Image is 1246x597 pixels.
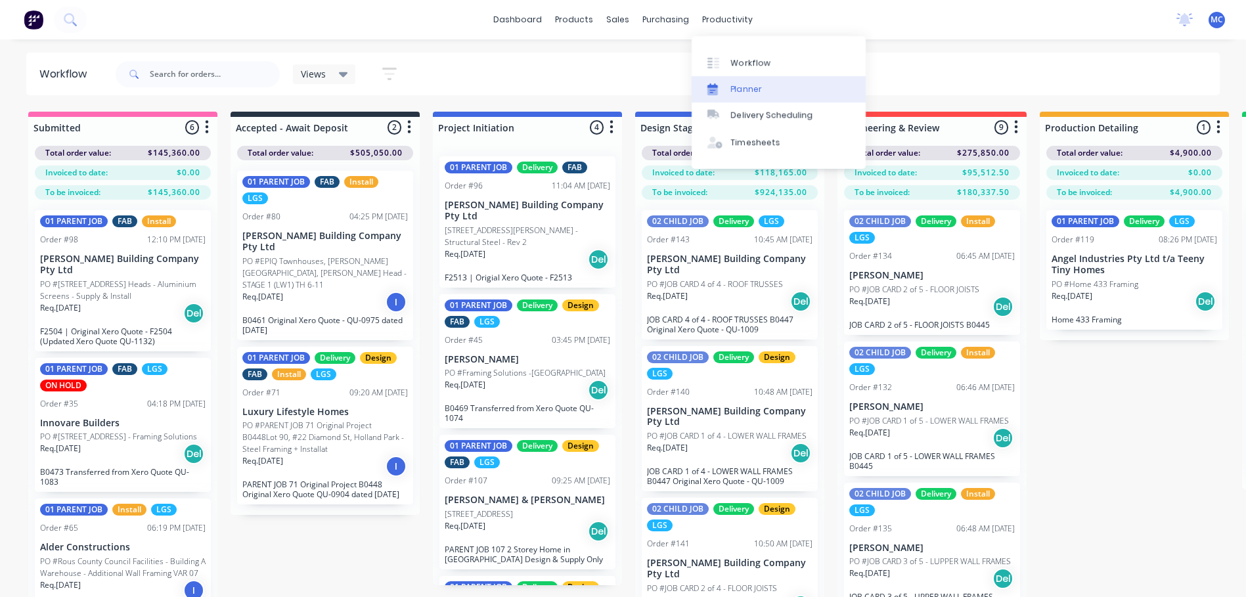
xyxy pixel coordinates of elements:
[849,284,979,296] p: PO #JOB CARD 2 of 5 - FLOOR JOISTS
[445,367,606,379] p: PO #Framing Solutions -[GEOGRAPHIC_DATA]
[642,210,818,340] div: 02 CHILD JOBDeliveryLGSOrder #14310:45 AM [DATE][PERSON_NAME] Building Company Pty LtdPO #JOB CAR...
[647,386,690,398] div: Order #140
[992,296,1013,317] div: Del
[40,278,206,302] p: PO #[STREET_ADDRESS] Heads - Aluminium Screens - Supply & Install
[242,291,283,303] p: Req. [DATE]
[731,83,762,95] div: Planner
[39,66,93,82] div: Workflow
[849,232,875,244] div: LGS
[150,61,280,87] input: Search for orders...
[956,523,1015,535] div: 06:48 AM [DATE]
[242,255,408,291] p: PO #EPIQ Townhouses, [PERSON_NAME][GEOGRAPHIC_DATA], [PERSON_NAME] Head - STAGE 1 (LW1) TH 6-11
[849,320,1015,330] p: JOB CARD 2 of 5 - FLOOR JOISTS B0445
[849,215,911,227] div: 02 CHILD JOB
[40,556,206,579] p: PO #Rous County Council Facilities - Building A Warehouse - Additional Wall Framing VAR 07
[647,466,812,486] p: JOB CARD 1 of 4 - LOWER WALL FRAMES B0447 Original Xero Quote - QU-1009
[112,363,137,375] div: FAB
[242,420,408,455] p: PO #PARENT JOB 71 Original Project B0448Lot 90, #22 Diamond St, Holland Park - Steel Framing + In...
[242,368,267,380] div: FAB
[849,542,1015,554] p: [PERSON_NAME]
[445,495,610,506] p: [PERSON_NAME] & [PERSON_NAME]
[350,147,403,159] span: $505,050.00
[849,523,892,535] div: Order #135
[552,180,610,192] div: 11:04 AM [DATE]
[652,187,707,198] span: To be invoiced:
[713,351,754,363] div: Delivery
[636,10,696,30] div: purchasing
[242,479,408,499] p: PARENT JOB 71 Original Project B0448 Original Xero Quote QU-0904 dated [DATE]
[112,504,146,516] div: Install
[40,522,78,534] div: Order #65
[40,254,206,276] p: [PERSON_NAME] Building Company Pty Ltd
[1124,215,1165,227] div: Delivery
[855,187,910,198] span: To be invoiced:
[647,503,709,515] div: 02 CHILD JOB
[731,110,813,122] div: Delivery Scheduling
[647,430,807,442] p: PO #JOB CARD 1 of 4 - LOWER WALL FRAMES
[1046,210,1222,330] div: 01 PARENT JOBDeliveryLGSOrder #11908:26 PM [DATE]Angel Industries Pty Ltd t/a Teeny Tiny HomesPO ...
[647,558,812,580] p: [PERSON_NAME] Building Company Pty Ltd
[647,368,673,380] div: LGS
[961,488,995,500] div: Install
[439,156,615,288] div: 01 PARENT JOBDeliveryFABOrder #9611:04 AM [DATE][PERSON_NAME] Building Company Pty Ltd[STREET_ADD...
[759,351,795,363] div: Design
[562,299,599,311] div: Design
[754,538,812,550] div: 10:50 AM [DATE]
[849,250,892,262] div: Order #134
[439,294,615,429] div: 01 PARENT JOBDeliveryDesignFABLGSOrder #4503:45 PM [DATE][PERSON_NAME]PO #Framing Solutions -[GEO...
[731,57,770,69] div: Workflow
[588,521,609,542] div: Del
[754,386,812,398] div: 10:48 AM [DATE]
[855,147,920,159] span: Total order value:
[600,10,636,30] div: sales
[248,147,313,159] span: Total order value:
[439,435,615,569] div: 01 PARENT JOBDeliveryDesignFABLGSOrder #10709:25 AM [DATE][PERSON_NAME] & [PERSON_NAME][STREET_AD...
[40,380,87,391] div: ON HOLD
[445,299,512,311] div: 01 PARENT JOB
[647,442,688,454] p: Req. [DATE]
[40,418,206,429] p: Innovare Builders
[242,211,280,223] div: Order #80
[517,162,558,173] div: Delivery
[1188,167,1212,179] span: $0.00
[474,456,500,468] div: LGS
[349,387,408,399] div: 09:20 AM [DATE]
[445,379,485,391] p: Req. [DATE]
[588,380,609,401] div: Del
[1052,234,1094,246] div: Order #119
[849,382,892,393] div: Order #132
[242,176,310,188] div: 01 PARENT JOB
[360,352,397,364] div: Design
[731,137,780,148] div: Timesheets
[647,290,688,302] p: Req. [DATE]
[487,10,548,30] a: dashboard
[588,249,609,270] div: Del
[445,273,610,282] p: F2513 | Origial Xero Quote - F2513
[855,167,917,179] span: Invoiced to date:
[445,520,485,532] p: Req. [DATE]
[692,102,866,129] a: Delivery Scheduling
[35,210,211,351] div: 01 PARENT JOBFABInstallOrder #9812:10 PM [DATE][PERSON_NAME] Building Company Pty LtdPO #[STREET_...
[759,503,795,515] div: Design
[242,352,310,364] div: 01 PARENT JOB
[992,428,1013,449] div: Del
[40,579,81,591] p: Req. [DATE]
[713,215,754,227] div: Delivery
[647,254,812,276] p: [PERSON_NAME] Building Company Pty Ltd
[961,347,995,359] div: Install
[692,129,866,156] a: Timesheets
[957,147,1010,159] span: $275,850.00
[445,544,610,564] p: PARENT JOB 107 2 Storey Home in [GEOGRAPHIC_DATA] Design & Supply Only
[1052,215,1119,227] div: 01 PARENT JOB
[1211,14,1223,26] span: MC
[962,167,1010,179] span: $95,512.50
[652,147,718,159] span: Total order value:
[445,200,610,222] p: [PERSON_NAME] Building Company Pty Ltd
[445,440,512,452] div: 01 PARENT JOB
[35,358,211,493] div: 01 PARENT JOBFABLGSON HOLDOrder #3504:18 PM [DATE]Innovare BuildersPO #[STREET_ADDRESS] - Framing...
[692,76,866,102] a: Planner
[1052,290,1092,302] p: Req. [DATE]
[916,488,956,500] div: Delivery
[40,234,78,246] div: Order #98
[445,456,470,468] div: FAB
